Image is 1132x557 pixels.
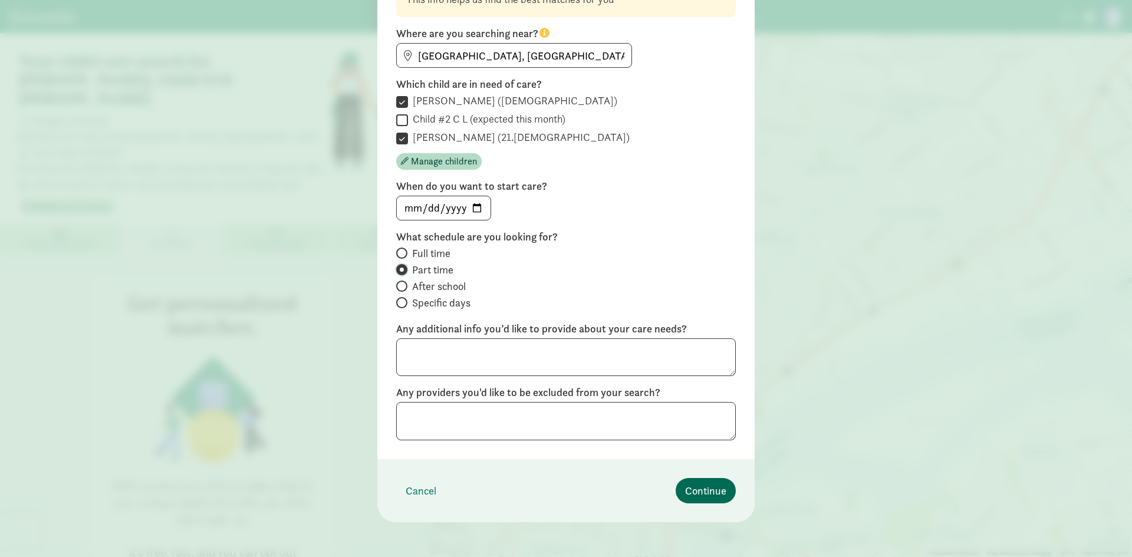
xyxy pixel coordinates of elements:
button: Cancel [396,478,446,503]
span: Specific days [412,296,470,310]
label: [PERSON_NAME] ([DEMOGRAPHIC_DATA]) [408,94,617,108]
span: Full time [412,246,450,261]
label: Which child are in need of care? [396,77,736,91]
label: What schedule are you looking for? [396,230,736,244]
label: When do you want to start care? [396,179,736,193]
label: Any providers you'd like to be excluded from your search? [396,385,736,400]
button: Manage children [396,153,482,170]
input: Find address [397,44,631,67]
button: Continue [676,478,736,503]
label: Any additional info you’d like to provide about your care needs? [396,322,736,336]
span: After school [412,279,466,294]
span: Cancel [406,483,436,499]
label: Child #2 C L (expected this month) [408,112,565,126]
span: Manage children [411,154,477,169]
span: Part time [412,263,453,277]
label: Where are you searching near? [396,27,736,41]
label: [PERSON_NAME] (21.[DEMOGRAPHIC_DATA]) [408,130,630,144]
span: Continue [685,483,726,499]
